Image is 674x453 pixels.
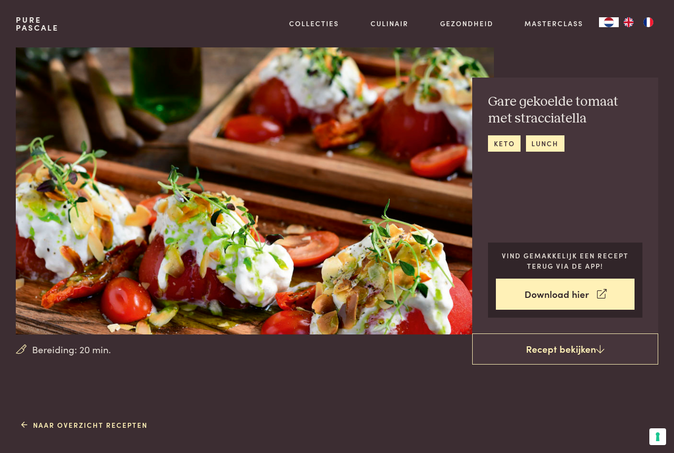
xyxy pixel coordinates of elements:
a: NL [599,17,619,27]
a: EN [619,17,638,27]
a: PurePascale [16,16,59,32]
div: Language [599,17,619,27]
h2: Gare gekoelde tomaat met stracciatella [488,93,642,127]
span: Bereiding: 20 min. [32,342,111,357]
a: Masterclass [524,18,583,29]
aside: Language selected: Nederlands [599,17,658,27]
button: Uw voorkeuren voor toestemming voor trackingtechnologieën [649,428,666,445]
p: Vind gemakkelijk een recept terug via de app! [496,250,635,271]
a: keto [488,135,521,152]
a: Download hier [496,279,635,310]
img: Gare gekoelde tomaat met stracciatella [16,47,494,334]
a: Recept bekijken [472,333,658,365]
a: lunch [526,135,564,152]
a: Gezondheid [440,18,493,29]
a: Naar overzicht recepten [21,420,148,430]
a: Collecties [289,18,339,29]
a: Culinair [371,18,409,29]
ul: Language list [619,17,658,27]
a: FR [638,17,658,27]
